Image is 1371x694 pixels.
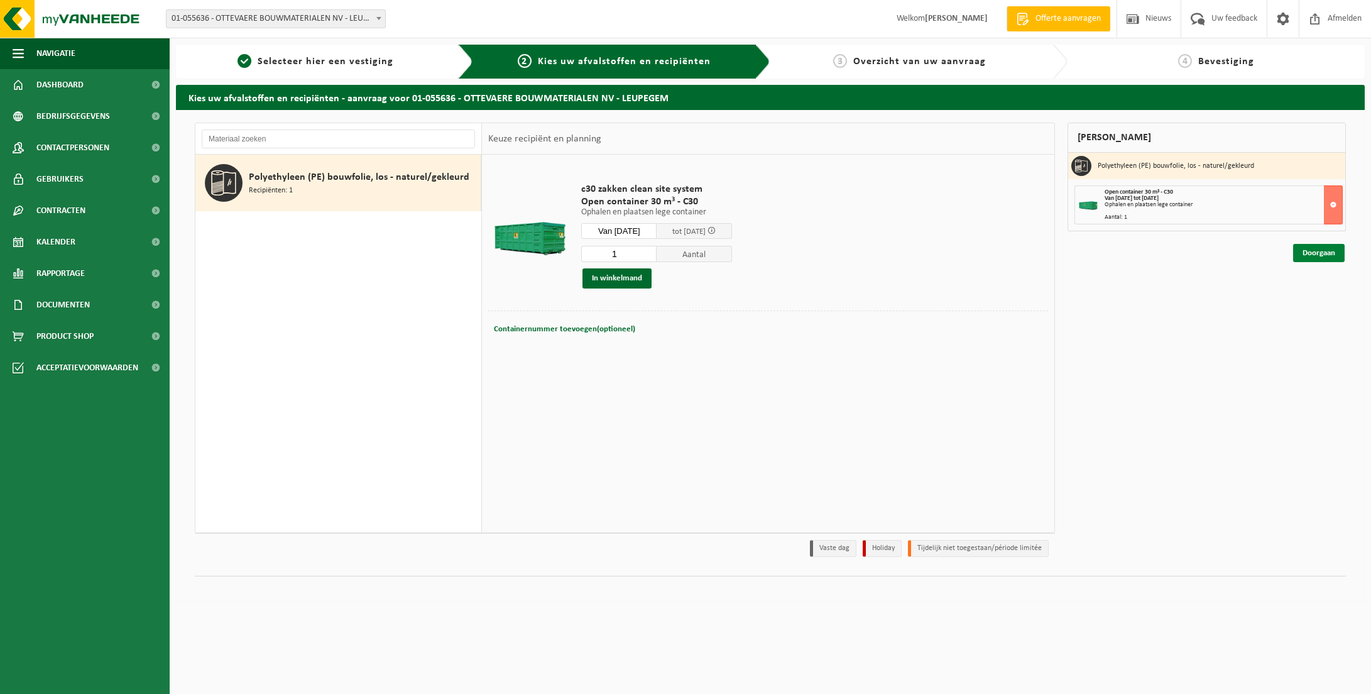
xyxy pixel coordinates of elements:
[582,268,652,289] button: In winkelmand
[1105,214,1342,221] div: Aantal: 1
[863,540,902,557] li: Holiday
[1105,189,1173,196] span: Open container 30 m³ - C30
[36,101,110,132] span: Bedrijfsgegevens
[176,85,1365,109] h2: Kies uw afvalstoffen en recipiënten - aanvraag voor 01-055636 - OTTEVAERE BOUWMATERIALEN NV - LEU...
[36,226,75,258] span: Kalender
[493,321,636,338] button: Containernummer toevoegen(optioneel)
[538,57,711,67] span: Kies uw afvalstoffen en recipiënten
[833,54,847,68] span: 3
[249,170,469,185] span: Polyethyleen (PE) bouwfolie, los - naturel/gekleurd
[1105,195,1159,202] strong: Van [DATE] tot [DATE]
[494,325,635,333] span: Containernummer toevoegen(optioneel)
[581,208,732,217] p: Ophalen en plaatsen lege container
[1068,123,1346,153] div: [PERSON_NAME]
[1105,202,1342,208] div: Ophalen en plaatsen lege container
[1293,244,1345,262] a: Doorgaan
[581,223,657,239] input: Selecteer datum
[36,352,138,383] span: Acceptatievoorwaarden
[202,129,475,148] input: Materiaal zoeken
[195,155,481,211] button: Polyethyleen (PE) bouwfolie, los - naturel/gekleurd Recipiënten: 1
[482,123,608,155] div: Keuze recipiënt en planning
[1198,57,1254,67] span: Bevestiging
[36,321,94,352] span: Product Shop
[258,57,393,67] span: Selecteer hier een vestiging
[167,10,385,28] span: 01-055636 - OTTEVAERE BOUWMATERIALEN NV - LEUPEGEM
[853,57,986,67] span: Overzicht van uw aanvraag
[1032,13,1104,25] span: Offerte aanvragen
[36,289,90,321] span: Documenten
[36,195,85,226] span: Contracten
[581,183,732,196] span: c30 zakken clean site system
[810,540,856,557] li: Vaste dag
[36,69,84,101] span: Dashboard
[1178,54,1192,68] span: 4
[166,9,386,28] span: 01-055636 - OTTEVAERE BOUWMATERIALEN NV - LEUPEGEM
[925,14,988,23] strong: [PERSON_NAME]
[36,38,75,69] span: Navigatie
[249,185,293,197] span: Recipiënten: 1
[36,132,109,163] span: Contactpersonen
[672,228,706,236] span: tot [DATE]
[581,196,732,208] span: Open container 30 m³ - C30
[518,54,532,68] span: 2
[908,540,1049,557] li: Tijdelijk niet toegestaan/période limitée
[36,258,85,289] span: Rapportage
[238,54,251,68] span: 1
[182,54,448,69] a: 1Selecteer hier een vestiging
[1007,6,1110,31] a: Offerte aanvragen
[657,246,732,262] span: Aantal
[36,163,84,195] span: Gebruikers
[1098,156,1254,176] h3: Polyethyleen (PE) bouwfolie, los - naturel/gekleurd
